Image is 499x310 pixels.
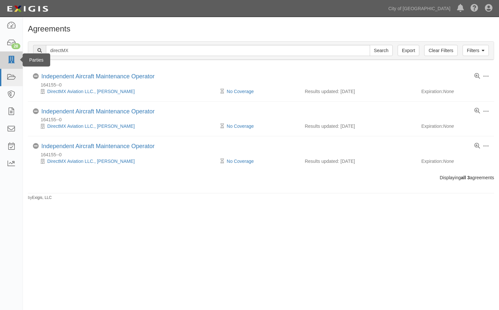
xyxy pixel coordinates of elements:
[33,123,222,129] div: DirectMX Aviation LLC., Van Nguyen
[461,175,470,180] b: all 3
[32,195,52,200] a: Exigis, LLC
[5,3,50,15] img: logo-5460c22ac91f19d4615b14bd174203de0afe785f0fc80cf4dbbc73dc1793850b.png
[421,123,489,129] div: Expiration:
[443,89,454,94] em: None
[421,88,489,95] div: Expiration:
[227,89,254,94] a: No Coverage
[370,45,393,56] input: Search
[474,143,480,149] a: View results summary
[47,89,135,94] a: DirectMX Aviation LLC., [PERSON_NAME]
[11,43,20,49] div: 28
[41,143,155,149] a: Independent Aircraft Maintenance Operator
[398,45,419,56] a: Export
[443,124,454,129] em: None
[421,158,489,165] div: Expiration:
[33,158,222,165] div: DirectMX Aviation LLC., Van Nguyen
[305,158,411,165] div: Results updated: [DATE]
[443,159,454,164] em: None
[220,124,224,128] i: Pending Review
[33,151,494,158] div: 164155--0
[28,25,494,33] h1: Agreements
[220,159,224,164] i: Pending Review
[47,159,135,164] a: DirectMX Aviation LLC., [PERSON_NAME]
[46,45,370,56] input: Search
[33,82,494,88] div: 164155--0
[385,2,454,15] a: City of [GEOGRAPHIC_DATA]
[463,45,489,56] a: Filters
[220,89,224,94] i: Pending Review
[47,124,135,129] a: DirectMX Aviation LLC., [PERSON_NAME]
[33,143,39,149] i: No Coverage
[23,53,50,67] div: Parties
[227,159,254,164] a: No Coverage
[33,116,494,123] div: 164155--0
[474,73,480,79] a: View results summary
[305,88,411,95] div: Results updated: [DATE]
[424,45,457,56] a: Clear Filters
[227,124,254,129] a: No Coverage
[33,88,222,95] div: DirectMX Aviation LLC., Van Nguyen
[33,108,39,114] i: No Coverage
[28,195,52,201] small: by
[41,108,155,115] a: Independent Aircraft Maintenance Operator
[470,5,478,12] i: Help Center - Complianz
[474,108,480,114] a: View results summary
[305,123,411,129] div: Results updated: [DATE]
[33,73,39,79] i: No Coverage
[41,73,155,80] a: Independent Aircraft Maintenance Operator
[23,174,499,181] div: Displaying agreements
